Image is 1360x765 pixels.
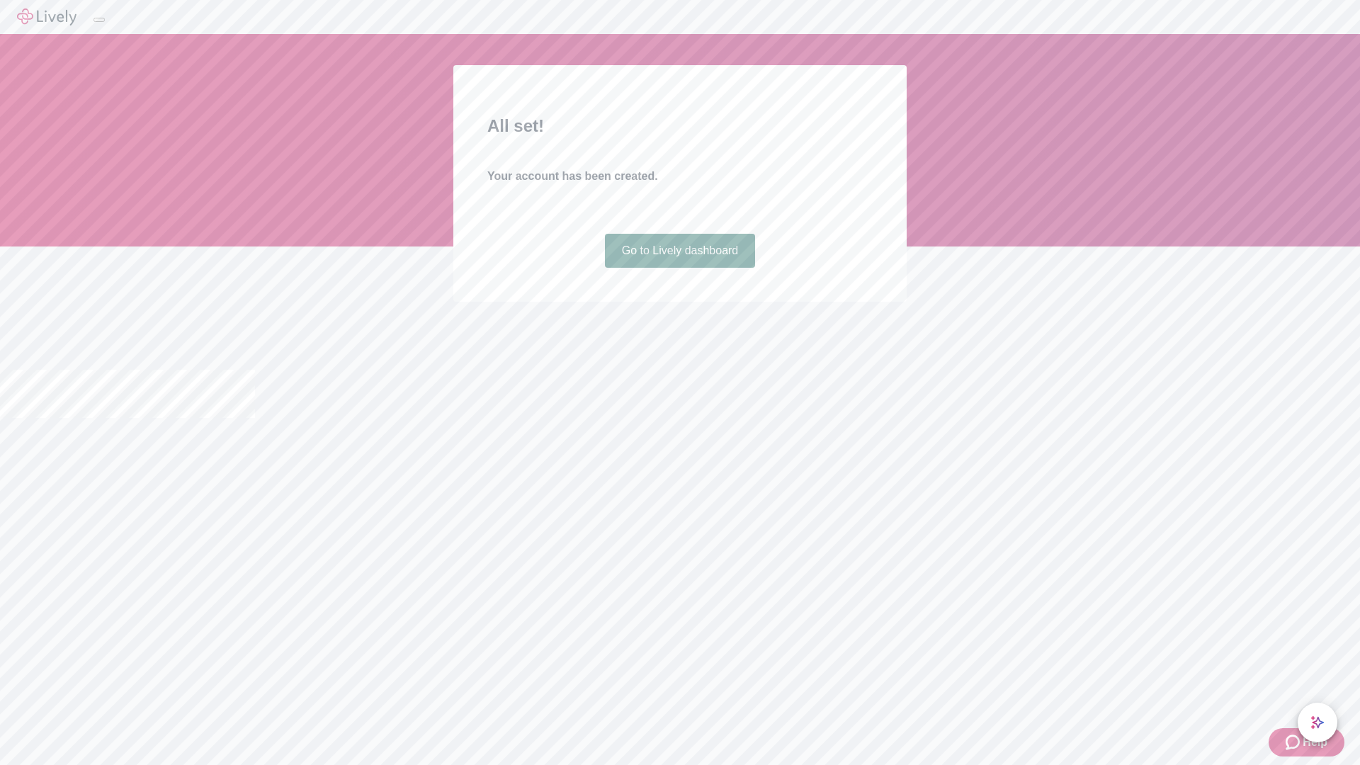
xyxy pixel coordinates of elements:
[1269,728,1344,756] button: Zendesk support iconHelp
[93,18,105,22] button: Log out
[1303,734,1327,751] span: Help
[605,234,756,268] a: Go to Lively dashboard
[1298,703,1337,742] button: chat
[487,113,873,139] h2: All set!
[17,8,76,25] img: Lively
[1310,715,1325,730] svg: Lively AI Assistant
[1286,734,1303,751] svg: Zendesk support icon
[487,168,873,185] h4: Your account has been created.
